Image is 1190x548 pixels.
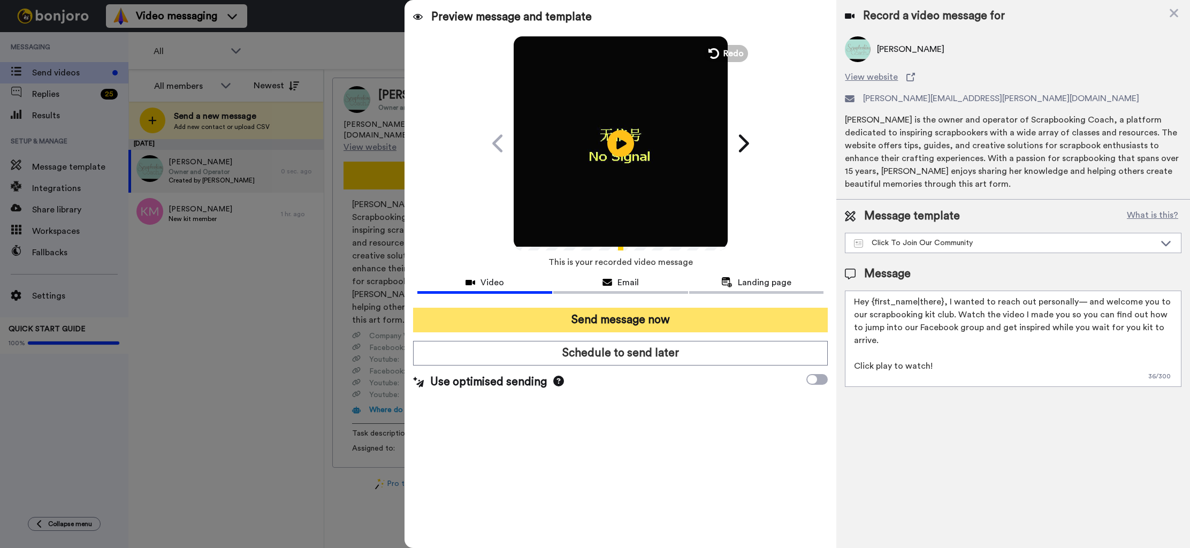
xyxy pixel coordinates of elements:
span: This is your recorded video message [548,250,693,274]
div: Click To Join Our Community [854,238,1155,248]
div: [PERSON_NAME] is the owner and operator of Scrapbooking Coach, a platform dedicated to inspiring ... [845,113,1181,191]
span: Message [864,266,911,282]
button: Schedule to send later [413,341,828,366]
span: Message template [864,208,960,224]
span: [PERSON_NAME][EMAIL_ADDRESS][PERSON_NAME][DOMAIN_NAME] [863,92,1139,105]
button: Send message now [413,308,828,332]
img: Message-temps.svg [854,239,863,248]
textarea: Hey {first_name|there}, I wanted to reach out personally— and welcome you to our scrapbooking kit... [845,291,1181,387]
span: View website [845,71,898,83]
button: What is this? [1124,208,1181,224]
span: Use optimised sending [430,374,547,390]
span: Video [480,276,504,289]
a: View website [845,71,1181,83]
span: Email [617,276,639,289]
span: Landing page [738,276,791,289]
